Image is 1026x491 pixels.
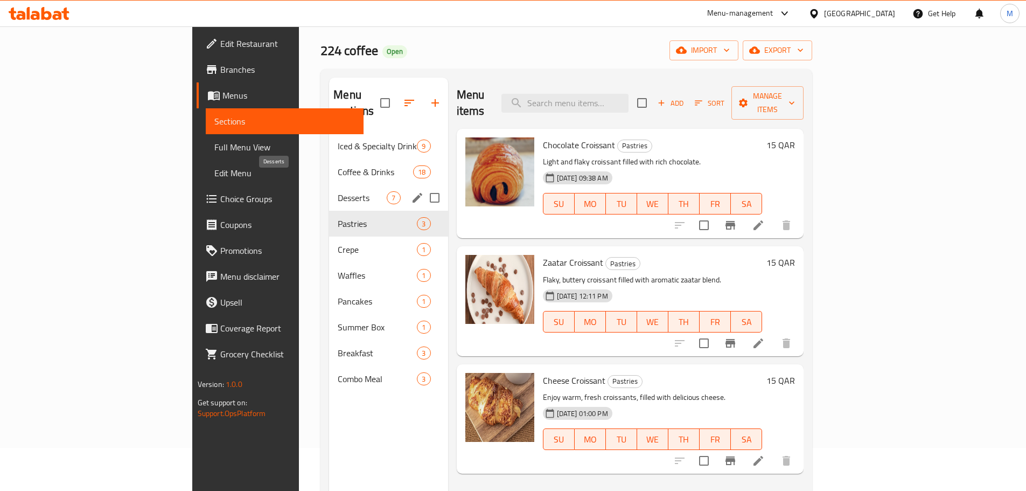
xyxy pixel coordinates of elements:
[735,314,758,330] span: SA
[197,57,364,82] a: Branches
[220,192,355,205] span: Choice Groups
[417,271,430,281] span: 1
[617,140,652,153] div: Pastries
[543,372,605,389] span: Cheese Croissant
[637,311,668,333] button: WE
[656,97,685,109] span: Add
[606,428,637,450] button: TU
[206,108,364,134] a: Sections
[414,167,430,177] span: 18
[374,92,396,114] span: Select all sections
[700,311,731,333] button: FR
[692,95,727,112] button: Sort
[700,428,731,450] button: FR
[338,243,417,256] span: Crepe
[766,137,795,153] h6: 15 QAR
[338,269,417,282] span: Waffles
[465,373,534,442] img: Cheese Croissant
[214,141,355,154] span: Full Menu View
[752,337,765,350] a: Edit menu item
[197,264,364,289] a: Menu disclaimer
[197,31,364,57] a: Edit Restaurant
[704,314,727,330] span: FR
[717,212,743,238] button: Branch-specific-item
[824,8,895,19] div: [GEOGRAPHIC_DATA]
[751,44,804,57] span: export
[220,218,355,231] span: Coupons
[329,314,448,340] div: Summer Box1
[553,409,612,419] span: [DATE] 01:00 PM
[688,95,731,112] span: Sort items
[575,311,606,333] button: MO
[731,428,762,450] button: SA
[338,372,417,385] span: Combo Meal
[1007,8,1013,19] span: M
[226,377,242,391] span: 1.0.0
[668,193,700,215] button: TH
[543,155,763,169] p: Light and flaky croissant filled with rich chocolate.
[329,237,448,262] div: Crepe1
[417,141,430,151] span: 9
[417,296,430,307] span: 1
[198,396,247,410] span: Get support on:
[465,137,534,206] img: Chocolate Croissant
[543,193,575,215] button: SU
[413,165,430,178] div: items
[329,366,448,392] div: Combo Meal3
[548,196,570,212] span: SU
[338,295,417,308] div: Pancakes
[338,191,387,204] span: Desserts
[206,134,364,160] a: Full Menu View
[417,243,430,256] div: items
[579,314,602,330] span: MO
[637,193,668,215] button: WE
[731,193,762,215] button: SA
[417,269,430,282] div: items
[329,185,448,211] div: Desserts7edit
[693,449,715,472] span: Select to update
[197,315,364,341] a: Coverage Report
[608,375,643,388] div: Pastries
[387,193,400,203] span: 7
[197,212,364,238] a: Coupons
[417,322,430,333] span: 1
[214,167,355,179] span: Edit Menu
[197,238,364,264] a: Promotions
[501,94,629,113] input: search
[735,432,758,447] span: SA
[678,44,730,57] span: import
[417,347,430,359] div: items
[382,47,407,56] span: Open
[766,255,795,270] h6: 15 QAR
[543,273,763,287] p: Flaky, buttery croissant filled with aromatic zaatar blend.
[743,40,812,60] button: export
[457,87,489,119] h2: Menu items
[641,314,664,330] span: WE
[543,428,575,450] button: SU
[338,321,417,334] span: Summer Box
[700,193,731,215] button: FR
[740,89,795,116] span: Manage items
[773,448,799,474] button: delete
[206,160,364,186] a: Edit Menu
[198,406,266,420] a: Support.OpsPlatform
[579,196,602,212] span: MO
[669,40,738,60] button: import
[220,37,355,50] span: Edit Restaurant
[641,432,664,447] span: WE
[608,375,642,388] span: Pastries
[417,219,430,229] span: 3
[396,90,422,116] span: Sort sections
[329,159,448,185] div: Coffee & Drinks18
[197,341,364,367] a: Grocery Checklist
[773,330,799,356] button: delete
[417,245,430,255] span: 1
[220,244,355,257] span: Promotions
[197,82,364,108] a: Menus
[338,217,417,230] span: Pastries
[553,291,612,301] span: [DATE] 12:11 PM
[214,115,355,128] span: Sections
[693,332,715,355] span: Select to update
[387,191,400,204] div: items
